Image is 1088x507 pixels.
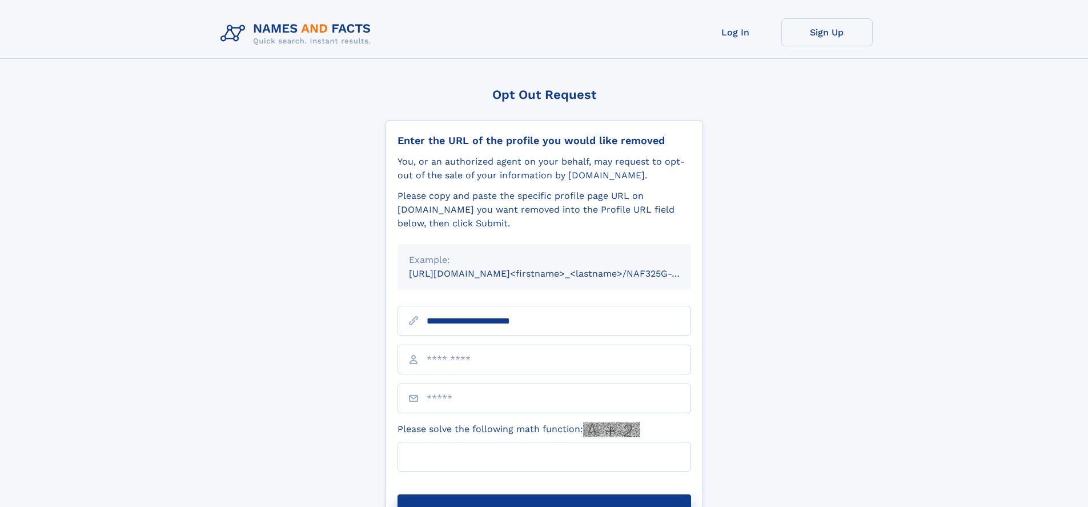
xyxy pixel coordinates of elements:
div: Example: [409,253,680,267]
label: Please solve the following math function: [398,422,640,437]
a: Sign Up [781,18,873,46]
img: Logo Names and Facts [216,18,380,49]
small: [URL][DOMAIN_NAME]<firstname>_<lastname>/NAF325G-xxxxxxxx [409,268,713,279]
div: Enter the URL of the profile you would like removed [398,134,691,147]
a: Log In [690,18,781,46]
div: You, or an authorized agent on your behalf, may request to opt-out of the sale of your informatio... [398,155,691,182]
div: Opt Out Request [386,87,703,102]
div: Please copy and paste the specific profile page URL on [DOMAIN_NAME] you want removed into the Pr... [398,189,691,230]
